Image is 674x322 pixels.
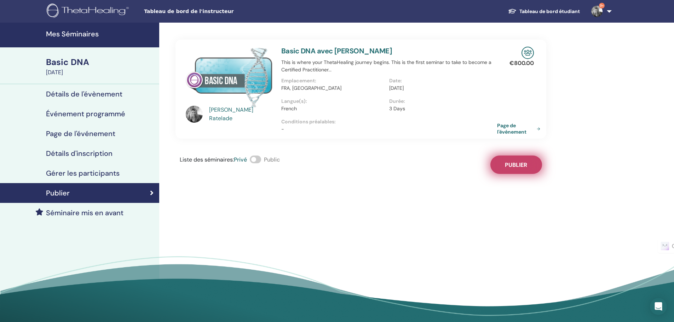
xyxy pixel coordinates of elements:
a: Basic DNA[DATE] [42,56,159,77]
p: Durée : [389,98,493,105]
a: Page de l'événement [497,122,543,135]
p: Langue(s) : [281,98,385,105]
p: Conditions préalables : [281,118,497,125]
a: [PERSON_NAME] Ratelade [209,106,275,123]
p: 3 Days [389,105,493,112]
span: Liste des séminaires : [180,156,234,163]
div: Open Intercom Messenger [650,298,667,315]
span: 9+ [599,3,605,8]
h4: Publier [46,189,70,197]
h4: Page de l'événement [46,129,115,138]
h4: Détails de l'évènement [46,90,122,98]
a: Basic DNA avec [PERSON_NAME] [281,46,392,55]
span: Public [264,156,280,163]
p: FRA, [GEOGRAPHIC_DATA] [281,84,385,92]
button: Publier [490,156,542,174]
div: Basic DNA [46,56,155,68]
p: This is where your ThetaHealing journey begins. This is the first seminar to take to become a Cer... [281,59,497,74]
img: default.jpg [591,6,603,17]
h4: Gérer les participants [46,169,120,177]
h4: Séminaire mis en avant [46,209,123,217]
img: Basic DNA [186,47,273,108]
p: Emplacement : [281,77,385,84]
p: Date : [389,77,493,84]
img: graduation-cap-white.svg [508,8,517,14]
img: logo.png [47,4,131,19]
img: In-Person Seminar [522,47,534,59]
div: [DATE] [46,68,155,77]
span: Tableau de bord de l'instructeur [144,8,250,15]
span: Privé [234,156,247,163]
p: French [281,105,385,112]
img: default.jpg [186,106,203,123]
h4: Détails d'inscription [46,149,113,158]
span: Publier [505,161,527,169]
p: [DATE] [389,84,493,92]
h4: Événement programmé [46,110,125,118]
p: € 800.00 [509,59,534,68]
p: - [281,125,497,133]
h4: Mes Séminaires [46,30,155,38]
a: Tableau de bord étudiant [502,5,586,18]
